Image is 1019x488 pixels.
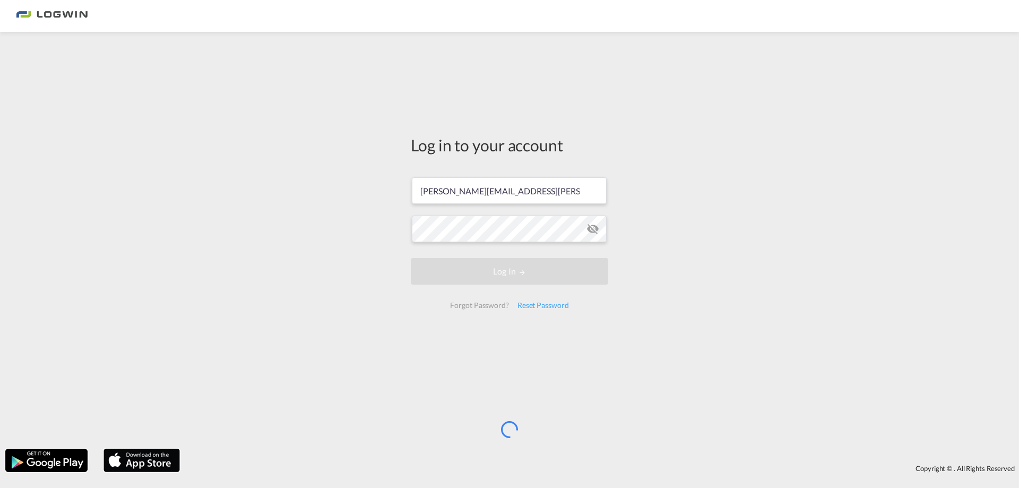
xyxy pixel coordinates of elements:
[513,296,573,315] div: Reset Password
[185,459,1019,477] div: Copyright © . All Rights Reserved
[102,448,181,473] img: apple.png
[411,134,608,156] div: Log in to your account
[446,296,513,315] div: Forgot Password?
[412,177,607,204] input: Enter email/phone number
[411,258,608,285] button: LOGIN
[4,448,89,473] img: google.png
[16,4,88,28] img: 2761ae10d95411efa20a1f5e0282d2d7.png
[586,222,599,235] md-icon: icon-eye-off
